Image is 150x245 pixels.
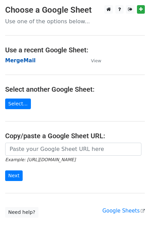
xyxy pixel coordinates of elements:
a: Select... [5,99,31,109]
h4: Select another Google Sheet: [5,85,145,93]
a: MergeMail [5,57,36,64]
a: View [84,57,101,64]
h4: Use a recent Google Sheet: [5,46,145,54]
input: Paste your Google Sheet URL here [5,143,141,156]
a: Need help? [5,207,38,218]
h3: Choose a Google Sheet [5,5,145,15]
a: Google Sheets [102,208,145,214]
small: View [91,58,101,63]
small: Example: [URL][DOMAIN_NAME] [5,157,76,162]
h4: Copy/paste a Google Sheet URL: [5,132,145,140]
iframe: Chat Widget [116,212,150,245]
p: Use one of the options below... [5,18,145,25]
input: Next [5,170,23,181]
